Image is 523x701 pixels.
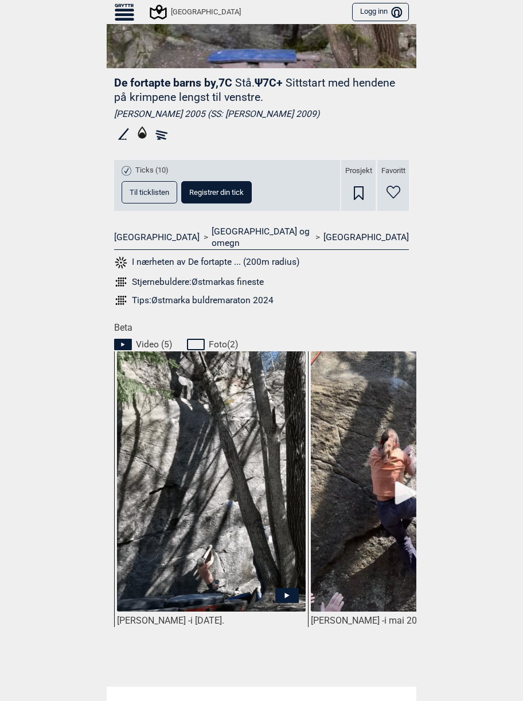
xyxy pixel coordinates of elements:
[132,295,274,306] div: Tips: Østmarka buldremaraton 2024
[114,76,232,89] span: De fortapte barns by , 7C
[384,615,430,626] span: i mai 2024.
[117,351,306,618] img: Niklas pa De fortapte barns by
[114,108,409,120] div: [PERSON_NAME] 2005 (SS: [PERSON_NAME] 2009)
[323,232,409,243] a: [GEOGRAPHIC_DATA]
[132,276,264,288] div: Stjernebuldere: Østmarkas fineste
[114,226,409,249] nav: > >
[114,76,395,104] p: Sittstart med hendene på krimpene lengst til venstre.
[181,181,252,203] button: Registrer din tick
[311,615,499,627] div: [PERSON_NAME] -
[212,226,311,249] a: [GEOGRAPHIC_DATA] og omegn
[114,232,200,243] a: [GEOGRAPHIC_DATA]
[114,255,299,270] button: I nærheten av De fortapte ... (200m radius)
[114,293,409,307] a: Tips:Østmarka buldremaraton 2024
[190,615,224,626] span: i [DATE].
[151,5,241,19] div: [GEOGRAPHIC_DATA]
[189,189,244,196] span: Registrer din tick
[136,339,172,350] span: Video ( 5 )
[122,181,177,203] button: Til ticklisten
[341,160,376,211] div: Prosjekt
[117,615,306,627] div: [PERSON_NAME] -
[107,322,416,672] div: Beta
[235,76,255,89] p: Stå.
[114,76,395,104] span: Ψ 7C+
[114,275,409,289] a: Stjernebuldere:Østmarkas fineste
[352,3,409,22] button: Logg inn
[311,351,499,642] img: Sunniva pa De fortapte barns by
[209,339,238,350] span: Foto ( 2 )
[135,166,169,175] span: Ticks (10)
[130,189,169,196] span: Til ticklisten
[381,166,405,176] span: Favoritt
